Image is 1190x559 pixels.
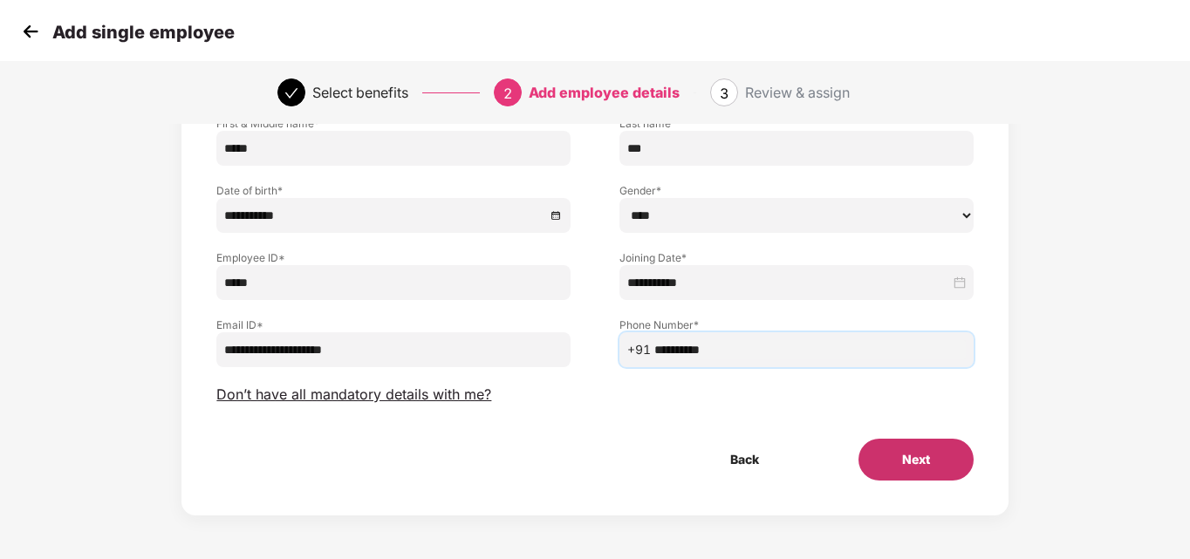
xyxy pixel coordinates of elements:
label: Gender [619,183,974,198]
span: +91 [627,340,651,359]
span: check [284,86,298,100]
span: 3 [720,85,728,102]
button: Next [858,439,974,481]
img: svg+xml;base64,PHN2ZyB4bWxucz0iaHR0cDovL3d3dy53My5vcmcvMjAwMC9zdmciIHdpZHRoPSIzMCIgaGVpZ2h0PSIzMC... [17,18,44,44]
p: Add single employee [52,22,235,43]
label: Phone Number [619,317,974,332]
label: Employee ID [216,250,571,265]
label: Date of birth [216,183,571,198]
button: Back [687,439,803,481]
label: Email ID [216,317,571,332]
div: Add employee details [529,78,680,106]
div: Review & assign [745,78,850,106]
label: Joining Date [619,250,974,265]
span: 2 [503,85,512,102]
div: Select benefits [312,78,408,106]
span: Don’t have all mandatory details with me? [216,385,491,404]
